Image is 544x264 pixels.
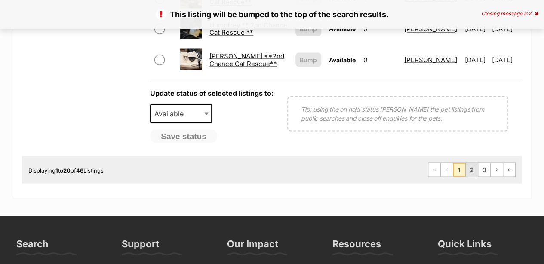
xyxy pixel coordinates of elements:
[150,88,274,97] label: Update status of selected listings to:
[28,167,104,173] span: Displaying to of Listings
[491,163,503,176] a: Next page
[227,237,278,255] h3: Our Impact
[295,22,321,36] button: Bump
[438,237,492,255] h3: Quick Links
[461,45,491,74] td: [DATE]
[301,104,495,122] p: Tip: using the on hold status [PERSON_NAME] the pet listings from public searches and close off e...
[453,163,465,176] span: Page 1
[461,14,491,44] td: [DATE]
[404,55,457,64] a: [PERSON_NAME]
[360,14,400,44] td: 0
[478,163,490,176] a: Page 3
[332,237,381,255] h3: Resources
[528,10,531,17] span: 2
[151,107,192,119] span: Available
[503,163,515,176] a: Last page
[428,162,516,177] nav: Pagination
[492,14,521,44] td: [DATE]
[492,45,521,74] td: [DATE]
[76,167,83,173] strong: 46
[16,237,49,255] h3: Search
[209,52,284,67] a: [PERSON_NAME] **2nd Chance Cat Rescue**
[360,45,400,74] td: 0
[481,11,538,17] div: Closing message in
[150,129,217,143] button: Save status
[295,52,321,67] button: Bump
[9,9,535,20] p: This listing will be bumped to the top of the search results.
[441,163,453,176] span: Previous page
[63,167,71,173] strong: 20
[150,104,212,123] span: Available
[209,21,287,36] a: Humpfrey ** 2nd Chance Cat Rescue **
[55,167,58,173] strong: 1
[329,56,356,63] span: Available
[428,163,440,176] span: First page
[466,163,478,176] a: Page 2
[404,25,457,33] a: [PERSON_NAME]
[300,24,317,33] span: Bump
[180,48,202,70] img: Jackie **2nd Chance Cat Rescue**
[122,237,159,255] h3: Support
[300,55,317,64] span: Bump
